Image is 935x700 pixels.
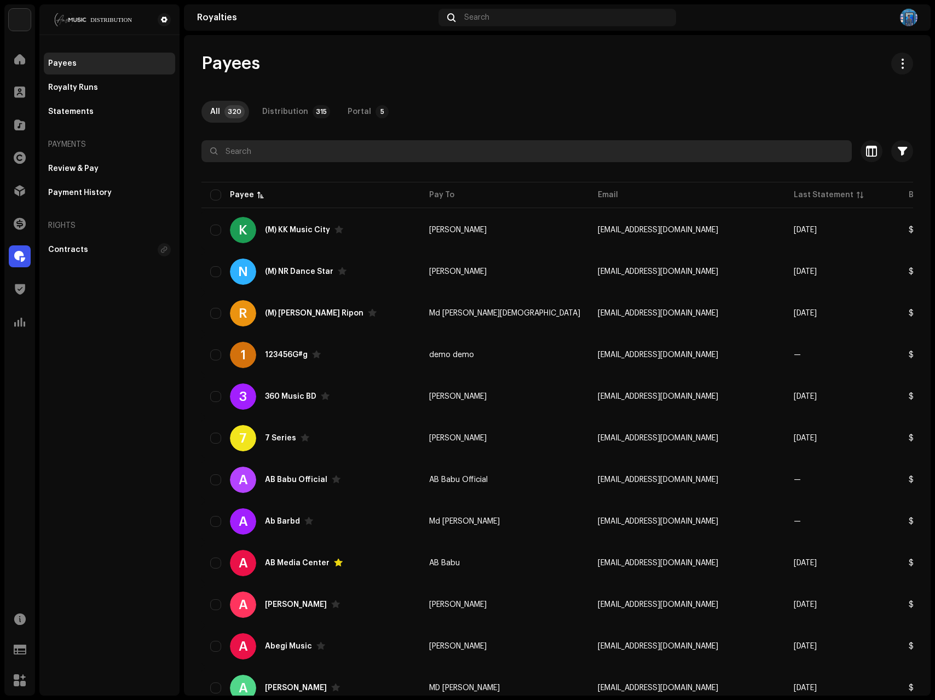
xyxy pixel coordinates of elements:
[224,105,245,118] p-badge: 320
[909,226,930,234] span: $0.48
[48,59,77,68] div: Payees
[210,101,220,123] div: All
[313,105,330,118] p-badge: 315
[794,351,801,359] span: —
[230,300,256,326] div: R
[230,259,256,285] div: N
[909,684,928,692] span: $1.09
[794,476,801,484] span: —
[48,13,140,26] img: 68a4b677-ce15-481d-9fcd-ad75b8f38328
[429,226,487,234] span: Khorshed Alom
[429,518,500,525] span: Md Ashik
[909,351,931,359] span: $0.00
[348,101,371,123] div: Portal
[44,101,175,123] re-m-nav-item: Statements
[598,393,718,400] span: harichh360@gmail.com
[44,182,175,204] re-m-nav-item: Payment History
[598,559,718,567] span: abmusicstation90@gmail.com
[265,309,363,317] div: (M) Rakib Hosen Ripon
[909,642,930,650] span: $0.98
[201,140,852,162] input: Search
[909,434,931,442] span: $2.24
[44,213,175,239] re-a-nav-header: Rights
[9,9,31,31] img: bb356b9b-6e90-403f-adc8-c282c7c2e227
[598,684,718,692] span: singerabusayedofficial@gmail.com
[429,601,487,609] span: Abdullah Al Muazz Rifat
[598,268,718,276] span: mirrordopnasirhossainnayan@gmail.com
[794,684,817,692] span: Oct 2025
[794,309,817,317] span: Aug 2024
[598,518,718,525] span: mdasikboss843@gmail.com
[230,550,256,576] div: A
[598,434,718,442] span: jewelmahmud777@gmail.com
[909,559,934,567] span: $73.67
[794,393,817,400] span: Oct 2025
[262,101,308,123] div: Distribution
[230,633,256,659] div: A
[429,684,500,692] span: MD ABU SYED
[598,601,718,609] span: abdullahalmuazzrifatmusic@gmail.com
[230,190,254,200] div: Payee
[429,476,488,484] span: AB Babu Official
[598,476,718,484] span: ab123456789babu@gmail.com
[230,592,256,618] div: A
[48,188,112,197] div: Payment History
[44,239,175,261] re-m-nav-item: Contracts
[909,518,931,525] span: $0.00
[909,268,928,276] span: $1.03
[230,383,256,410] div: 3
[265,434,296,442] div: 7 Series
[230,342,256,368] div: 1
[265,518,300,525] div: Ab Barbd
[265,268,333,276] div: (M) NR Dance Star
[230,508,256,535] div: A
[265,476,327,484] div: AB Babu Official
[909,601,931,609] span: $21.31
[44,131,175,158] re-a-nav-header: Payments
[265,559,330,567] div: AB Media Center
[201,53,260,74] span: Payees
[909,309,931,317] span: $0.00
[265,226,330,234] div: (M) KK Music City
[230,217,256,243] div: K
[598,309,718,317] span: mirrorrupastudio2020@gmail.com
[794,434,817,442] span: Oct 2025
[44,77,175,99] re-m-nav-item: Royalty Runs
[794,226,817,234] span: Jul 2025
[794,518,801,525] span: —
[48,245,88,254] div: Contracts
[598,226,718,234] span: musicvideork@gmail.com
[265,393,316,400] div: 360 Music BD
[197,13,434,22] div: Royalties
[909,476,931,484] span: $0.00
[429,351,474,359] span: demo demo
[794,190,853,200] div: Last Statement
[265,351,308,359] div: 123456G#g
[909,393,930,400] span: $0.49
[265,684,327,692] div: Abu Sayed
[598,351,718,359] span: demo@gmail.com
[429,559,460,567] span: AB Babu
[44,158,175,180] re-m-nav-item: Review & Pay
[48,83,98,92] div: Royalty Runs
[230,467,256,493] div: A
[48,164,99,173] div: Review & Pay
[464,13,489,22] span: Search
[429,268,487,276] span: Nasir Nayan
[794,642,817,650] span: Oct 2025
[794,268,817,276] span: May 2025
[230,425,256,451] div: 7
[48,107,94,116] div: Statements
[265,601,327,609] div: Abdullah Al Muazz Rifat
[429,309,580,317] span: Md Rakibul Islam
[900,9,917,26] img: 5e4483b3-e6cb-4a99-9ad8-29ce9094b33b
[794,601,817,609] span: Oct 2025
[44,53,175,74] re-m-nav-item: Payees
[376,105,389,118] p-badge: 5
[429,642,487,650] span: Riajul Mondal
[598,642,718,650] span: abegimujic@gmail.com
[794,559,817,567] span: Oct 2025
[429,393,487,400] span: Harichh Mohammad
